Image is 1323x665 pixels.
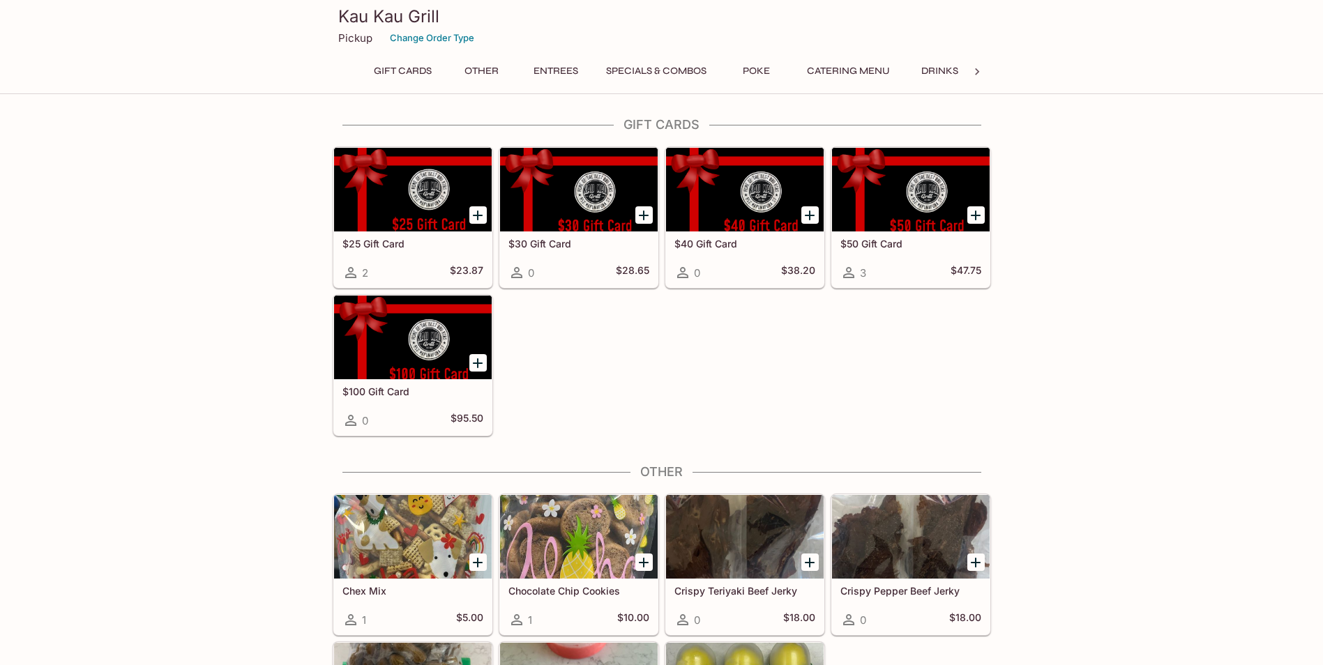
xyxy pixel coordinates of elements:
[524,61,587,81] button: Entrees
[801,553,819,571] button: Add Crispy Teriyaki Beef Jerky
[384,27,481,49] button: Change Order Type
[801,206,819,224] button: Add $40 Gift Card
[333,117,991,132] h4: Gift Cards
[366,61,439,81] button: Gift Cards
[334,495,492,579] div: Chex Mix
[967,206,985,224] button: Add $50 Gift Card
[694,266,700,280] span: 0
[616,264,649,281] h5: $28.65
[342,238,483,250] h5: $25 Gift Card
[674,238,815,250] h5: $40 Gift Card
[450,264,483,281] h5: $23.87
[831,147,990,288] a: $50 Gift Card3$47.75
[783,611,815,628] h5: $18.00
[338,6,985,27] h3: Kau Kau Grill
[333,295,492,436] a: $100 Gift Card0$95.50
[665,494,824,635] a: Crispy Teriyaki Beef Jerky0$18.00
[617,611,649,628] h5: $10.00
[781,264,815,281] h5: $38.20
[725,61,788,81] button: Poke
[598,61,714,81] button: Specials & Combos
[832,495,990,579] div: Crispy Pepper Beef Jerky
[342,585,483,597] h5: Chex Mix
[951,264,981,281] h5: $47.75
[635,206,653,224] button: Add $30 Gift Card
[451,61,513,81] button: Other
[665,147,824,288] a: $40 Gift Card0$38.20
[334,296,492,379] div: $100 Gift Card
[528,266,534,280] span: 0
[500,148,658,231] div: $30 Gift Card
[674,585,815,597] h5: Crispy Teriyaki Beef Jerky
[508,238,649,250] h5: $30 Gift Card
[456,611,483,628] h5: $5.00
[694,613,700,627] span: 0
[499,147,658,288] a: $30 Gift Card0$28.65
[967,553,985,571] button: Add Crispy Pepper Beef Jerky
[342,385,483,397] h5: $100 Gift Card
[860,613,866,627] span: 0
[499,494,658,635] a: Chocolate Chip Cookies1$10.00
[831,494,990,635] a: Crispy Pepper Beef Jerky0$18.00
[666,148,824,231] div: $40 Gift Card
[334,148,492,231] div: $25 Gift Card
[469,354,487,372] button: Add $100 Gift Card
[832,148,990,231] div: $50 Gift Card
[469,206,487,224] button: Add $25 Gift Card
[338,31,372,45] p: Pickup
[333,464,991,480] h4: Other
[799,61,898,81] button: Catering Menu
[840,238,981,250] h5: $50 Gift Card
[909,61,972,81] button: Drinks
[333,147,492,288] a: $25 Gift Card2$23.87
[500,495,658,579] div: Chocolate Chip Cookies
[949,611,981,628] h5: $18.00
[362,414,368,427] span: 0
[469,553,487,571] button: Add Chex Mix
[635,553,653,571] button: Add Chocolate Chip Cookies
[840,585,981,597] h5: Crispy Pepper Beef Jerky
[508,585,649,597] h5: Chocolate Chip Cookies
[362,266,368,280] span: 2
[333,494,492,635] a: Chex Mix1$5.00
[451,412,483,429] h5: $95.50
[860,266,866,280] span: 3
[666,495,824,579] div: Crispy Teriyaki Beef Jerky
[528,613,532,627] span: 1
[362,613,366,627] span: 1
